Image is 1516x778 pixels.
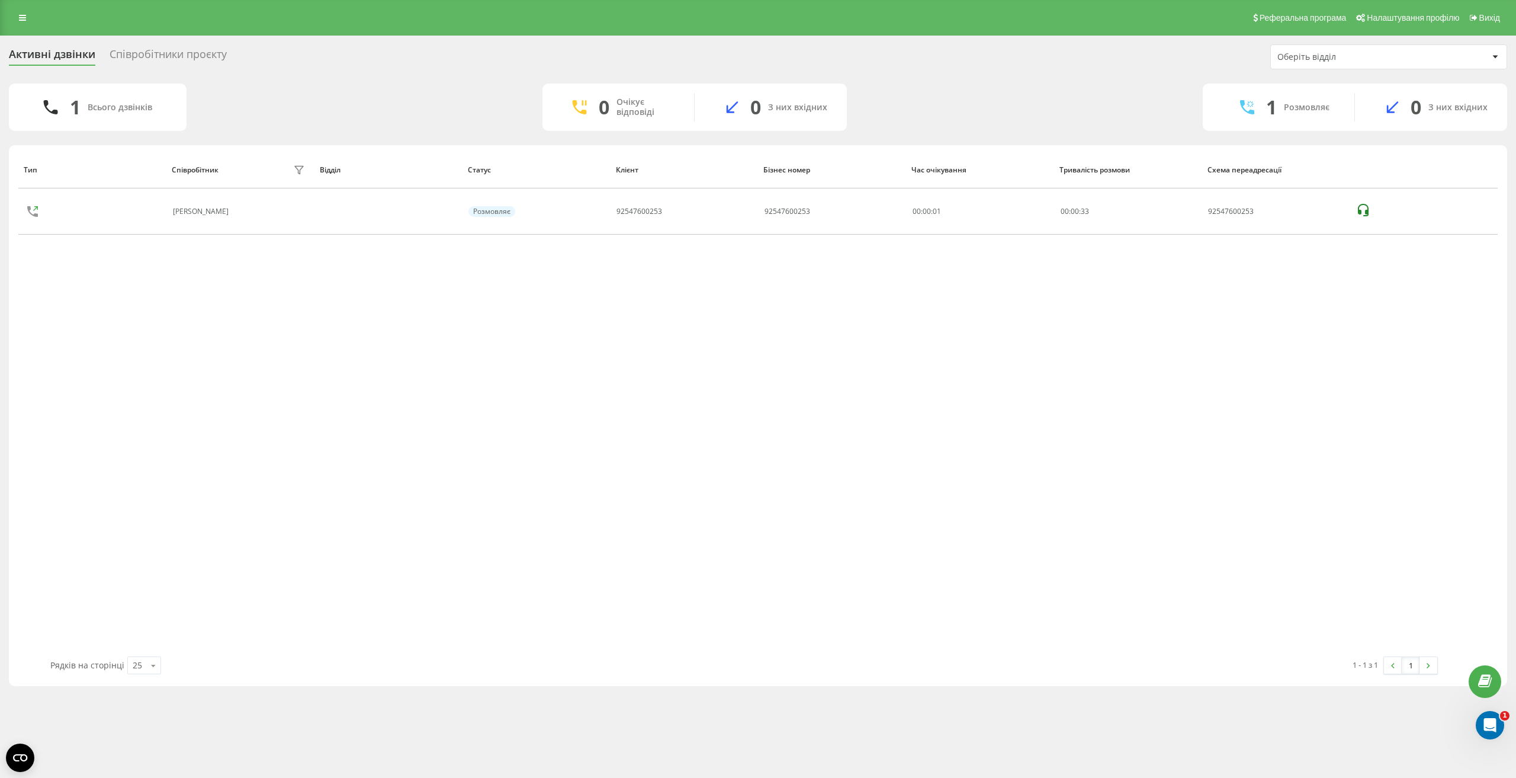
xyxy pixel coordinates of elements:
div: Оберіть відділ [1277,52,1419,62]
div: Бізнес номер [763,166,900,174]
div: : : [1061,207,1089,216]
div: Час очікування [911,166,1048,174]
div: З них вхідних [768,103,827,113]
a: 1 [1402,657,1419,674]
iframe: Intercom live chat [1476,711,1504,739]
span: 00 [1061,206,1069,216]
div: Розмовляє [468,206,515,217]
span: 33 [1081,206,1089,216]
div: Відділ [320,166,457,174]
button: Open CMP widget [6,744,34,772]
span: 1 [1500,711,1509,721]
div: [PERSON_NAME] [173,207,232,216]
div: 0 [1411,96,1421,119]
div: Розмовляє [1284,103,1329,113]
div: 0 [750,96,761,119]
div: 0 [599,96,609,119]
div: 1 [70,96,81,119]
span: Налаштування профілю [1367,13,1459,23]
div: Тривалість розмови [1059,166,1196,174]
span: Вихід [1479,13,1500,23]
span: Рядків на сторінці [50,659,124,671]
div: 92547600253 [1208,207,1343,216]
div: Співробітник [172,166,219,174]
div: 00:00:01 [913,207,1048,216]
div: 1 - 1 з 1 [1353,659,1378,671]
div: Всього дзвінків [88,103,152,113]
div: З них вхідних [1428,103,1488,113]
div: 92547600253 [765,207,810,216]
div: Очікує відповіді [616,97,676,117]
div: Схема переадресації [1207,166,1344,174]
div: 25 [133,659,142,671]
span: Реферальна програма [1260,13,1347,23]
div: 92547600253 [616,207,662,216]
div: 1 [1266,96,1277,119]
span: 00 [1071,206,1079,216]
div: Статус [468,166,605,174]
div: Співробітники проєкту [110,48,227,66]
div: Тип [24,166,160,174]
div: Активні дзвінки [9,48,95,66]
div: Клієнт [616,166,753,174]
